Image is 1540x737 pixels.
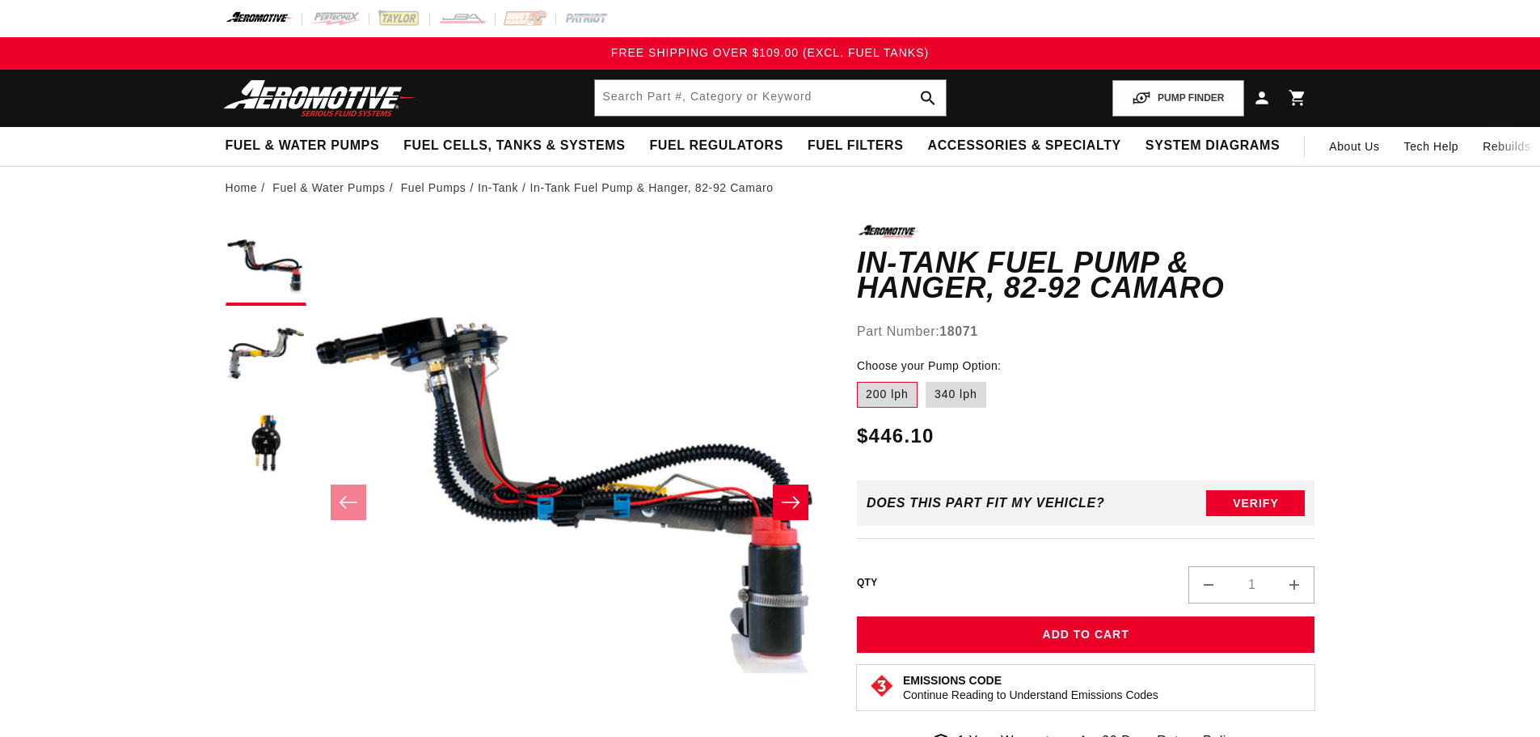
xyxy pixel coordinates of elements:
strong: Emissions Code [903,674,1002,687]
a: Home [226,179,258,197]
li: In-Tank [478,179,530,197]
span: $446.10 [857,421,935,451]
span: Accessories & Specialty [928,138,1121,155]
button: PUMP FINDER [1112,80,1243,116]
nav: breadcrumbs [226,179,1315,197]
legend: Choose your Pump Option: [857,358,1002,375]
span: Fuel Cells, Tanks & Systems [403,138,625,155]
strong: 18071 [939,324,978,338]
a: Fuel & Water Pumps [272,179,385,197]
div: Does This part fit My vehicle? [867,496,1105,510]
span: Fuel Regulators [649,138,783,155]
p: Continue Reading to Understand Emissions Codes [903,688,1158,702]
span: System Diagrams [1146,138,1280,155]
span: FREE SHIPPING OVER $109.00 (EXCL. FUEL TANKS) [611,46,929,59]
label: 340 lph [926,382,986,408]
label: QTY [857,576,878,590]
button: search button [910,80,946,116]
button: Load image 3 in gallery view [226,403,306,484]
summary: Fuel Regulators [637,127,795,165]
button: Load image 2 in gallery view [226,314,306,395]
summary: Fuel Cells, Tanks & Systems [391,127,637,165]
button: Slide left [331,485,366,520]
summary: Accessories & Specialty [916,127,1133,165]
span: Tech Help [1404,138,1459,155]
a: About Us [1317,127,1391,166]
div: Part Number: [857,321,1315,342]
li: In-Tank Fuel Pump & Hanger, 82-92 Camaro [530,179,774,197]
label: 200 lph [857,382,918,408]
button: Load image 1 in gallery view [226,225,306,306]
a: Fuel Pumps [401,179,466,197]
span: About Us [1329,140,1379,153]
button: Slide right [773,485,808,520]
button: Add to Cart [857,616,1315,653]
span: Fuel Filters [808,138,904,155]
span: Rebuilds [1483,138,1530,155]
button: Verify [1206,490,1305,516]
img: Emissions code [869,673,895,699]
span: Fuel & Water Pumps [226,138,380,155]
h1: In-Tank Fuel Pump & Hanger, 82-92 Camaro [857,250,1315,301]
summary: Fuel Filters [795,127,916,165]
button: Emissions CodeContinue Reading to Understand Emissions Codes [903,673,1158,702]
summary: Fuel & Water Pumps [213,127,392,165]
input: Search by Part Number, Category or Keyword [595,80,946,116]
summary: System Diagrams [1133,127,1292,165]
summary: Tech Help [1392,127,1471,166]
img: Aeromotive [219,79,421,117]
